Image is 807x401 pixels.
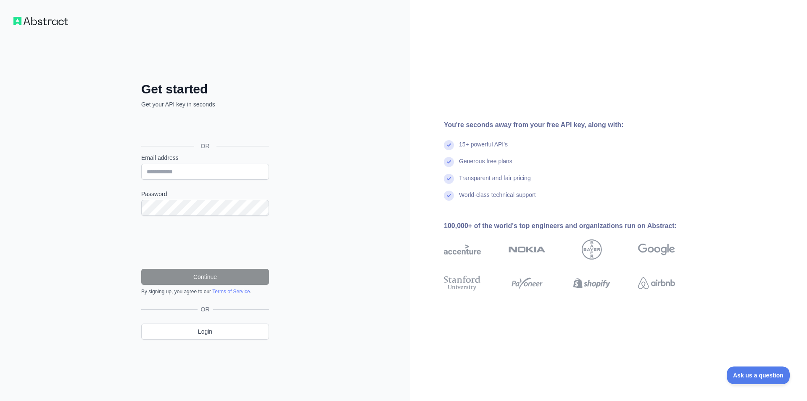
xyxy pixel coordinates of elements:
[141,288,269,295] div: By signing up, you agree to our .
[459,174,531,191] div: Transparent and fair pricing
[141,324,269,340] a: Login
[582,239,602,260] img: bayer
[198,305,213,313] span: OR
[141,100,269,109] p: Get your API key in seconds
[137,118,272,136] iframe: Bouton "Se connecter avec Google"
[141,269,269,285] button: Continue
[141,154,269,162] label: Email address
[444,191,454,201] img: check mark
[727,366,790,384] iframe: Toggle Customer Support
[444,120,702,130] div: You're seconds away from your free API key, along with:
[444,221,702,231] div: 100,000+ of the world's top engineers and organizations run on Abstract:
[459,140,508,157] div: 15+ powerful API's
[444,239,481,260] img: accenture
[444,274,481,292] img: stanford university
[638,239,675,260] img: google
[573,274,610,292] img: shopify
[459,191,536,207] div: World-class technical support
[13,17,68,25] img: Workflow
[638,274,675,292] img: airbnb
[459,157,512,174] div: Generous free plans
[444,174,454,184] img: check mark
[444,157,454,167] img: check mark
[212,289,250,295] a: Terms of Service
[509,274,546,292] img: payoneer
[194,142,216,150] span: OR
[141,190,269,198] label: Password
[141,226,269,259] iframe: reCAPTCHA
[509,239,546,260] img: nokia
[141,82,269,97] h2: Get started
[444,140,454,150] img: check mark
